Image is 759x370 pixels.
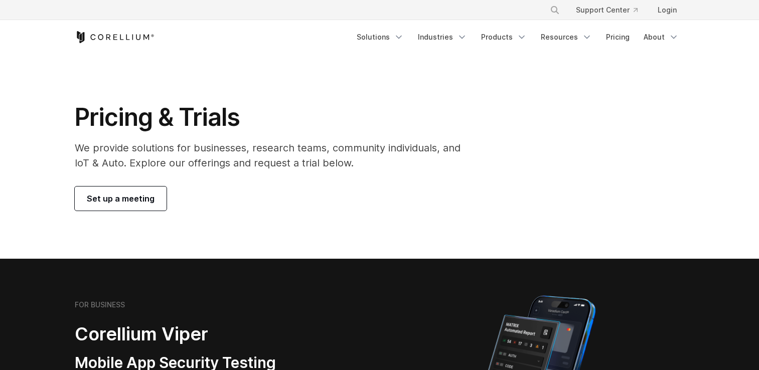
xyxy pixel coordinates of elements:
a: Login [650,1,685,19]
button: Search [546,1,564,19]
a: Corellium Home [75,31,155,43]
span: Set up a meeting [87,193,155,205]
a: Set up a meeting [75,187,167,211]
a: Resources [535,28,598,46]
a: Industries [412,28,473,46]
h6: FOR BUSINESS [75,300,125,309]
div: Navigation Menu [538,1,685,19]
h1: Pricing & Trials [75,102,475,132]
h2: Corellium Viper [75,323,332,345]
a: Solutions [351,28,410,46]
div: Navigation Menu [351,28,685,46]
a: Support Center [568,1,646,19]
a: About [638,28,685,46]
p: We provide solutions for businesses, research teams, community individuals, and IoT & Auto. Explo... [75,140,475,170]
a: Pricing [600,28,636,46]
a: Products [475,28,533,46]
